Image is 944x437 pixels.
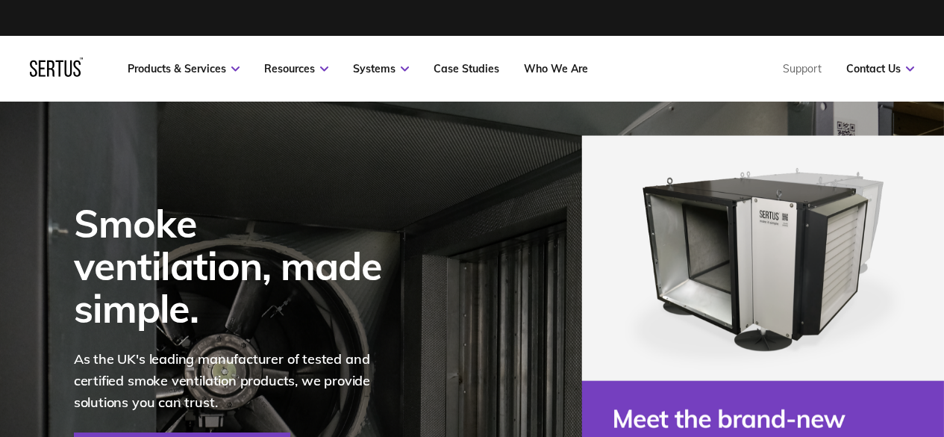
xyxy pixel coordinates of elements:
a: Resources [264,62,328,75]
a: Who We Are [524,62,588,75]
a: Contact Us [846,62,914,75]
a: Support [783,62,822,75]
div: Smoke ventilation, made simple. [74,202,402,330]
a: Case Studies [434,62,499,75]
a: Systems [353,62,409,75]
a: Products & Services [128,62,240,75]
p: As the UK's leading manufacturer of tested and certified smoke ventilation products, we provide s... [74,349,402,413]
